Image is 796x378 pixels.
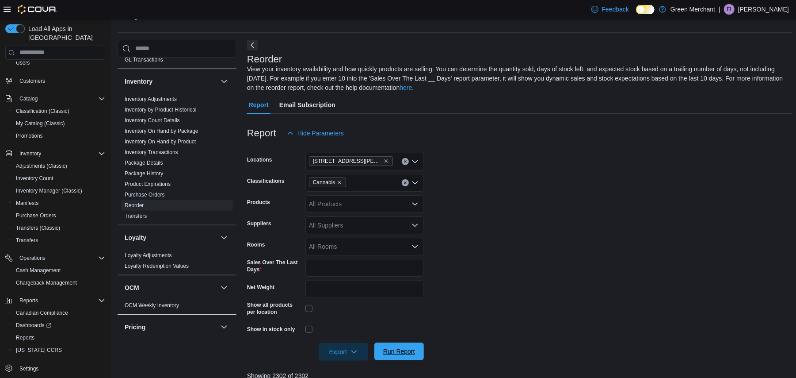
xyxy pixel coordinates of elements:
span: Settings [19,365,38,372]
span: Package History [125,170,163,177]
span: Hide Parameters [297,129,344,138]
button: Operations [16,253,49,263]
button: Inventory Count [9,172,109,185]
a: Promotions [12,131,46,141]
button: Users [9,57,109,69]
a: Inventory Count [12,173,57,184]
button: Classification (Classic) [9,105,109,117]
span: OCM Weekly Inventory [125,302,179,309]
button: Cash Management [9,264,109,277]
span: Settings [16,363,105,374]
h3: OCM [125,283,139,292]
span: Purchase Orders [12,210,105,221]
span: Report [249,96,269,114]
span: Inventory Transactions [125,149,178,156]
button: Pricing [219,322,229,332]
button: Inventory Manager (Classic) [9,185,109,197]
span: Transfers [16,237,38,244]
a: Dashboards [9,319,109,332]
button: Run Report [374,343,424,360]
button: Loyalty [125,233,217,242]
a: Purchase Orders [12,210,60,221]
button: Clear input [402,158,409,165]
button: Next [247,40,258,50]
button: Open list of options [411,222,419,229]
label: Products [247,199,270,206]
h3: Report [247,128,276,139]
a: Transfers [12,235,42,246]
a: Users [12,58,33,68]
span: Chargeback Management [16,279,77,286]
a: Chargeback Management [12,278,80,288]
span: Inventory Count [16,175,53,182]
a: GL Transactions [125,57,163,63]
a: Loyalty Redemption Values [125,263,189,269]
a: Canadian Compliance [12,308,72,318]
div: Faiyaz Ismail [724,4,735,15]
a: Transfers [125,213,147,219]
button: Catalog [2,93,109,105]
span: Reports [19,297,38,304]
span: Purchase Orders [16,212,56,219]
button: Manifests [9,197,109,209]
label: Rooms [247,241,265,248]
span: My Catalog (Classic) [12,118,105,129]
button: Promotions [9,130,109,142]
span: 33 Lapsley Rd. [309,156,393,166]
button: Open list of options [411,243,419,250]
a: Package History [125,170,163,177]
button: Reports [9,332,109,344]
span: Purchase Orders [125,191,165,198]
a: Cash Management [12,265,64,276]
button: Export [319,343,368,361]
a: Inventory by Product Historical [125,107,197,113]
label: Suppliers [247,220,271,227]
p: Green Merchant [670,4,715,15]
a: Feedback [588,0,632,18]
img: Cova [18,5,57,14]
button: Purchase Orders [9,209,109,222]
span: Transfers [125,212,147,220]
a: Loyalty Adjustments [125,252,172,258]
span: Users [12,58,105,68]
span: Export [324,343,363,361]
span: Cannabis [309,177,347,187]
a: Inventory Count Details [125,117,180,123]
button: Open list of options [411,201,419,208]
a: Inventory Transactions [125,149,178,155]
a: Classification (Classic) [12,106,73,116]
a: here [400,84,412,91]
button: Clear input [402,179,409,186]
span: Inventory [19,150,41,157]
h3: Loyalty [125,233,146,242]
span: Inventory Count Details [125,117,180,124]
button: Inventory [16,148,45,159]
span: Manifests [12,198,105,208]
span: Transfers (Classic) [12,223,105,233]
button: Reports [2,294,109,307]
a: Inventory On Hand by Product [125,139,196,145]
span: Reorder [125,202,144,209]
span: Promotions [12,131,105,141]
button: Pricing [125,323,217,332]
p: | [719,4,720,15]
h3: Pricing [125,323,145,332]
span: Cannabis [313,178,335,187]
a: Dashboards [12,320,55,331]
span: Catalog [16,93,105,104]
span: Load All Apps in [GEOGRAPHIC_DATA] [25,24,105,42]
span: Inventory Adjustments [125,96,177,103]
a: OCM Weekly Inventory [125,302,179,309]
a: Inventory Manager (Classic) [12,185,86,196]
label: Locations [247,156,272,163]
a: Product Expirations [125,181,171,187]
div: View your inventory availability and how quickly products are selling. You can determine the quan... [247,65,788,93]
span: Chargeback Management [12,278,105,288]
button: OCM [125,283,217,292]
label: Classifications [247,177,285,185]
span: Transfers [12,235,105,246]
span: Manifests [16,200,38,207]
span: Run Report [383,347,415,356]
a: My Catalog (Classic) [12,118,69,129]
